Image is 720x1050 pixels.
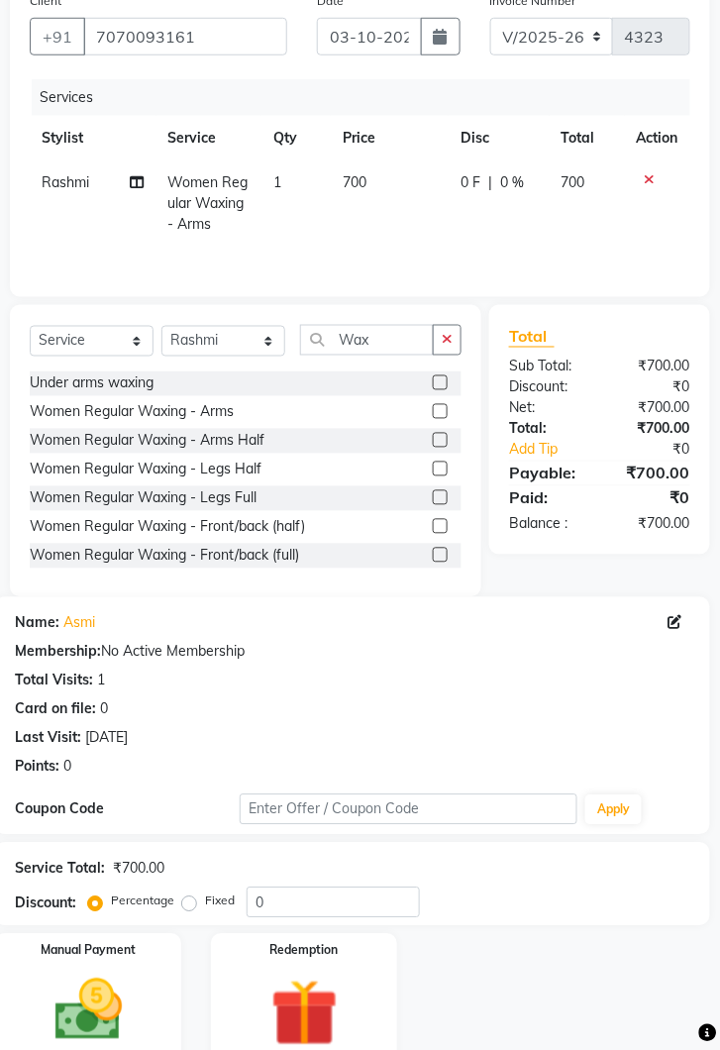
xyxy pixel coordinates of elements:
div: Total Visits: [15,671,93,691]
th: Disc [449,116,549,160]
div: Services [32,79,705,116]
a: Asmi [63,613,95,634]
div: ₹700.00 [600,462,705,485]
input: Search or Scan [300,325,434,356]
span: Women Regular Waxing - Arms [168,173,249,233]
div: ₹700.00 [600,398,705,419]
div: No Active Membership [15,642,690,663]
th: Price [331,116,449,160]
button: Apply [585,795,642,825]
div: Paid: [494,486,599,510]
th: Total [550,116,625,160]
div: Women Regular Waxing - Legs Full [30,488,257,509]
div: Card on file: [15,699,96,720]
th: Stylist [30,116,156,160]
div: ₹700.00 [113,859,164,880]
div: Membership: [15,642,101,663]
div: Service Total: [15,859,105,880]
th: Qty [261,116,332,160]
label: Percentage [111,892,174,910]
input: Enter Offer / Coupon Code [240,794,577,825]
div: Name: [15,613,59,634]
div: Last Visit: [15,728,81,749]
a: Add Tip [494,440,617,461]
img: _cash.svg [34,972,144,1050]
th: Service [156,116,261,160]
span: | [488,172,492,193]
div: Women Regular Waxing - Arms [30,402,234,423]
label: Fixed [205,892,235,910]
span: 0 % [500,172,524,193]
span: 700 [343,173,366,191]
span: 700 [562,173,585,191]
div: ₹0 [600,486,705,510]
div: Women Regular Waxing - Front/back (full) [30,546,299,567]
div: ₹700.00 [600,419,705,440]
div: Net: [494,398,599,419]
label: Redemption [270,942,339,960]
div: 0 [100,699,108,720]
span: Total [509,327,555,348]
div: Women Regular Waxing - Front/back (half) [30,517,305,538]
label: Manual Payment [41,942,136,960]
input: Search by Name/Mobile/Email/Code [83,18,287,55]
span: Rashmi [42,173,89,191]
div: Discount: [494,377,599,398]
div: 0 [63,757,71,778]
div: Balance : [494,514,599,535]
div: ₹700.00 [600,514,705,535]
div: Women Regular Waxing - Arms Half [30,431,264,452]
div: Discount: [15,893,76,914]
span: 0 F [461,172,480,193]
div: Sub Total: [494,357,599,377]
div: Women Regular Waxing - Legs Half [30,460,261,480]
span: 1 [273,173,281,191]
div: ₹700.00 [600,357,705,377]
div: Total: [494,419,599,440]
th: Action [625,116,690,160]
div: ₹0 [600,377,705,398]
div: Points: [15,757,59,778]
div: ₹0 [617,440,705,461]
div: 1 [97,671,105,691]
div: Coupon Code [15,799,240,820]
div: Under arms waxing [30,373,154,394]
div: Payable: [494,462,599,485]
div: [DATE] [85,728,128,749]
button: +91 [30,18,85,55]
